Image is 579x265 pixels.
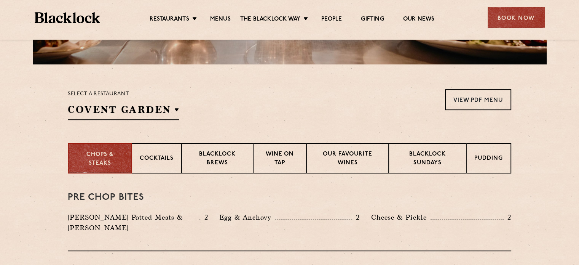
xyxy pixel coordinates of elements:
[68,193,511,202] h3: Pre Chop Bites
[219,212,275,223] p: Egg & Anchovy
[190,150,245,168] p: Blacklock Brews
[504,212,511,222] p: 2
[240,16,300,24] a: The Blacklock Way
[200,212,208,222] p: 2
[352,212,360,222] p: 2
[140,154,174,164] p: Cocktails
[68,89,179,99] p: Select a restaurant
[68,103,179,120] h2: Covent Garden
[210,16,231,24] a: Menus
[35,12,100,23] img: BL_Textured_Logo-footer-cropped.svg
[371,212,431,223] p: Cheese & Pickle
[76,151,124,168] p: Chops & Steaks
[445,89,511,110] a: View PDF Menu
[261,150,298,168] p: Wine on Tap
[321,16,342,24] a: People
[361,16,384,24] a: Gifting
[68,212,199,233] p: [PERSON_NAME] Potted Meats & [PERSON_NAME]
[314,150,380,168] p: Our favourite wines
[403,16,435,24] a: Our News
[150,16,189,24] a: Restaurants
[474,154,503,164] p: Pudding
[397,150,458,168] p: Blacklock Sundays
[488,7,545,28] div: Book Now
